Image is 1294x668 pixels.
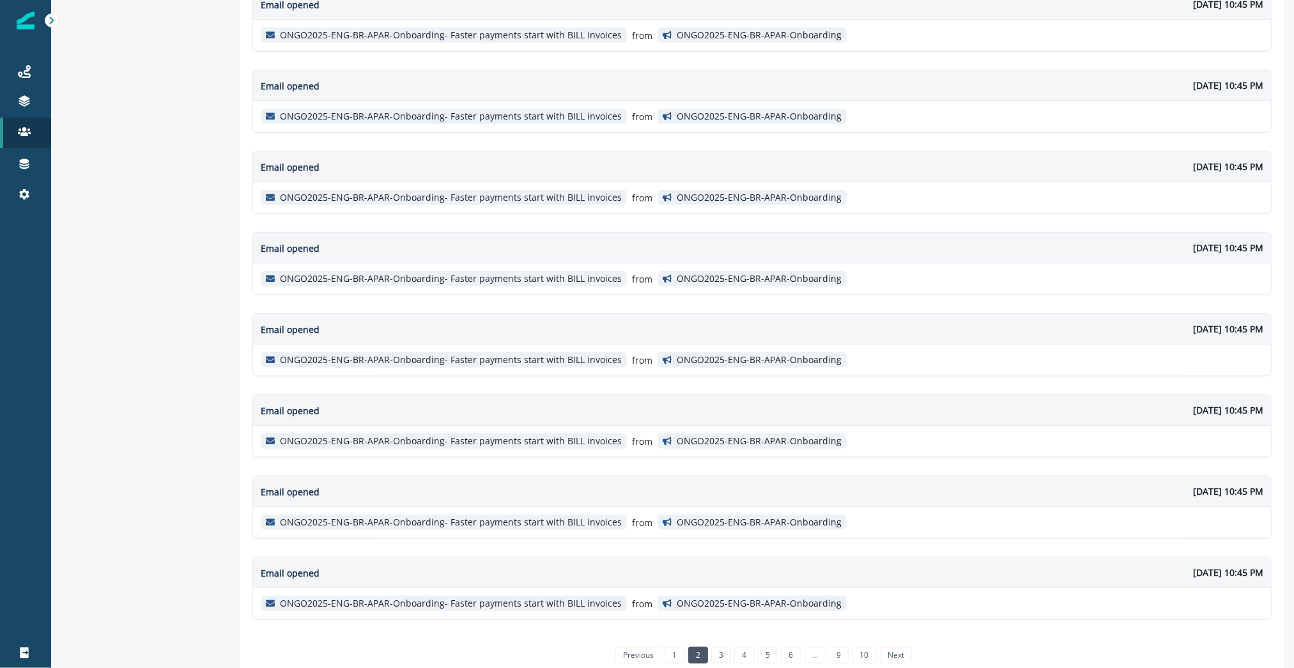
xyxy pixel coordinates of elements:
[1193,403,1263,417] p: [DATE] 10:45 PM
[280,436,622,447] p: ONGO2025-ENG-BR-APAR-Onboarding- Faster payments start with BILL invoices
[677,517,842,528] p: ONGO2025-ENG-BR-APAR-Onboarding
[677,355,842,366] p: ONGO2025-ENG-BR-APAR-Onboarding
[632,516,652,529] p: from
[280,598,622,609] p: ONGO2025-ENG-BR-APAR-Onboarding- Faster payments start with BILL invoices
[852,647,876,664] a: Page 10
[632,191,652,205] p: from
[615,647,661,664] a: Previous page
[781,647,801,664] a: Page 6
[632,353,652,367] p: from
[261,404,320,417] p: Email opened
[612,647,912,664] ul: Pagination
[677,192,842,203] p: ONGO2025-ENG-BR-APAR-Onboarding
[261,160,320,174] p: Email opened
[632,29,652,42] p: from
[632,272,652,286] p: from
[677,111,842,122] p: ONGO2025-ENG-BR-APAR-Onboarding
[1193,322,1263,336] p: [DATE] 10:45 PM
[632,110,652,123] p: from
[261,79,320,93] p: Email opened
[261,323,320,336] p: Email opened
[1193,160,1263,173] p: [DATE] 10:45 PM
[805,647,826,664] a: Jump forward
[1193,485,1263,498] p: [DATE] 10:45 PM
[280,192,622,203] p: ONGO2025-ENG-BR-APAR-Onboarding- Faster payments start with BILL invoices
[1193,241,1263,254] p: [DATE] 10:45 PM
[758,647,778,664] a: Page 5
[632,435,652,448] p: from
[280,355,622,366] p: ONGO2025-ENG-BR-APAR-Onboarding- Faster payments start with BILL invoices
[880,647,912,664] a: Next page
[261,485,320,499] p: Email opened
[1193,566,1263,579] p: [DATE] 10:45 PM
[734,647,754,664] a: Page 4
[261,566,320,580] p: Email opened
[1193,79,1263,92] p: [DATE] 10:45 PM
[711,647,731,664] a: Page 3
[677,436,842,447] p: ONGO2025-ENG-BR-APAR-Onboarding
[665,647,684,664] a: Page 1
[280,30,622,41] p: ONGO2025-ENG-BR-APAR-Onboarding- Faster payments start with BILL invoices
[280,274,622,284] p: ONGO2025-ENG-BR-APAR-Onboarding- Faster payments start with BILL invoices
[632,597,652,610] p: from
[280,111,622,122] p: ONGO2025-ENG-BR-APAR-Onboarding- Faster payments start with BILL invoices
[280,517,622,528] p: ONGO2025-ENG-BR-APAR-Onboarding- Faster payments start with BILL invoices
[677,598,842,609] p: ONGO2025-ENG-BR-APAR-Onboarding
[829,647,849,664] a: Page 9
[677,274,842,284] p: ONGO2025-ENG-BR-APAR-Onboarding
[17,12,35,29] img: Inflection
[261,242,320,255] p: Email opened
[677,30,842,41] p: ONGO2025-ENG-BR-APAR-Onboarding
[688,647,708,664] a: Page 2 is your current page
